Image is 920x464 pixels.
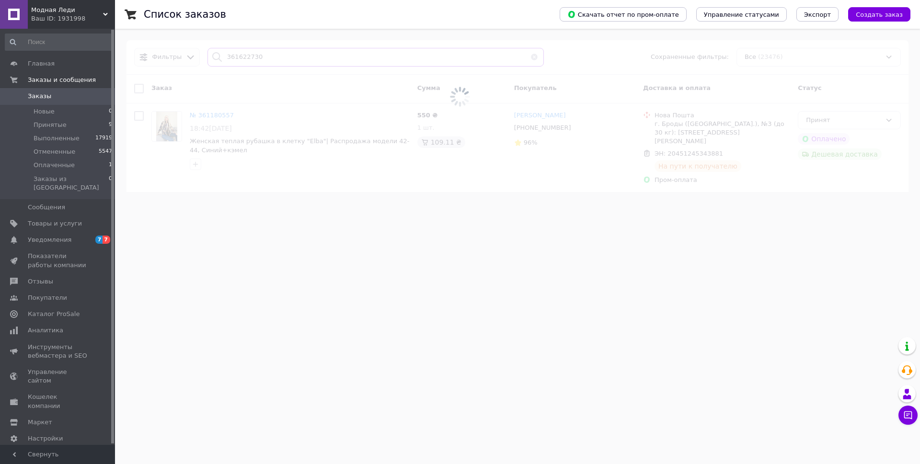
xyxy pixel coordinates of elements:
span: Главная [28,59,55,68]
span: Выполненные [34,134,80,143]
button: Создать заказ [848,7,910,22]
span: Принятые [34,121,67,129]
span: Экспорт [804,11,831,18]
span: 9 [109,121,112,129]
span: Создать заказ [856,11,903,18]
span: Отмененные [34,147,75,156]
span: Отзывы [28,277,53,286]
button: Экспорт [796,7,839,22]
span: 0 [109,175,112,192]
span: Каталог ProSale [28,310,80,318]
button: Скачать отчет по пром-оплате [560,7,687,22]
span: Маркет [28,418,52,427]
span: Заказы из [GEOGRAPHIC_DATA] [34,175,109,192]
span: Новые [34,107,55,116]
span: Скачать отчет по пром-оплате [567,10,679,19]
span: Товары и услуги [28,219,82,228]
span: 5547 [99,147,112,156]
span: Настройки [28,434,63,443]
span: Показатели работы компании [28,252,89,269]
button: Чат с покупателем [898,406,918,425]
span: Оплаченные [34,161,75,170]
span: 1 [109,161,112,170]
span: 7 [95,236,103,244]
span: 7 [103,236,110,244]
a: Создать заказ [839,11,910,18]
span: Аналитика [28,326,63,335]
span: Заказы [28,92,51,101]
span: Кошелек компании [28,393,89,410]
span: Модная Леди [31,6,103,14]
span: 17919 [95,134,112,143]
div: Ваш ID: 1931998 [31,14,115,23]
span: Заказы и сообщения [28,76,96,84]
span: 0 [109,107,112,116]
span: Сообщения [28,203,65,212]
span: Инструменты вебмастера и SEO [28,343,89,360]
h1: Список заказов [144,9,226,20]
span: Управление статусами [704,11,779,18]
button: Управление статусами [696,7,787,22]
span: Покупатели [28,294,67,302]
span: Уведомления [28,236,71,244]
input: Поиск [5,34,113,51]
span: Управление сайтом [28,368,89,385]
